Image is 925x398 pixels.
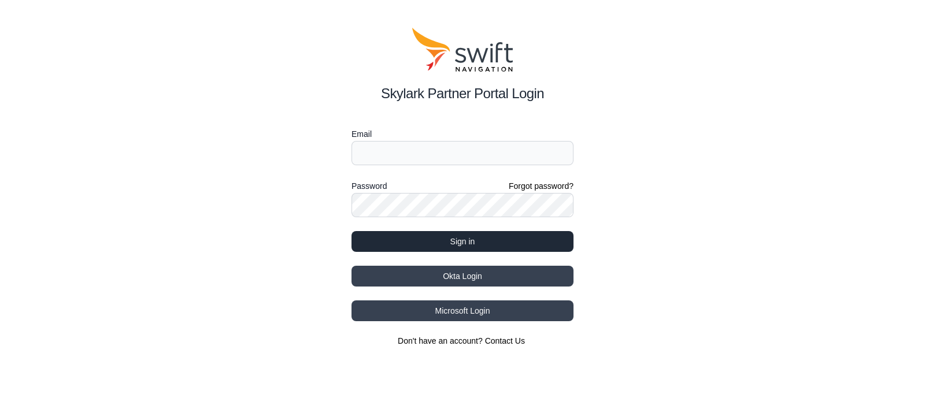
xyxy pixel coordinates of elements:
[351,83,573,104] h2: Skylark Partner Portal Login
[351,127,573,141] label: Email
[485,336,525,345] a: Contact Us
[351,231,573,252] button: Sign in
[509,180,573,192] a: Forgot password?
[351,179,387,193] label: Password
[351,266,573,287] button: Okta Login
[351,335,573,347] section: Don't have an account?
[351,300,573,321] button: Microsoft Login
